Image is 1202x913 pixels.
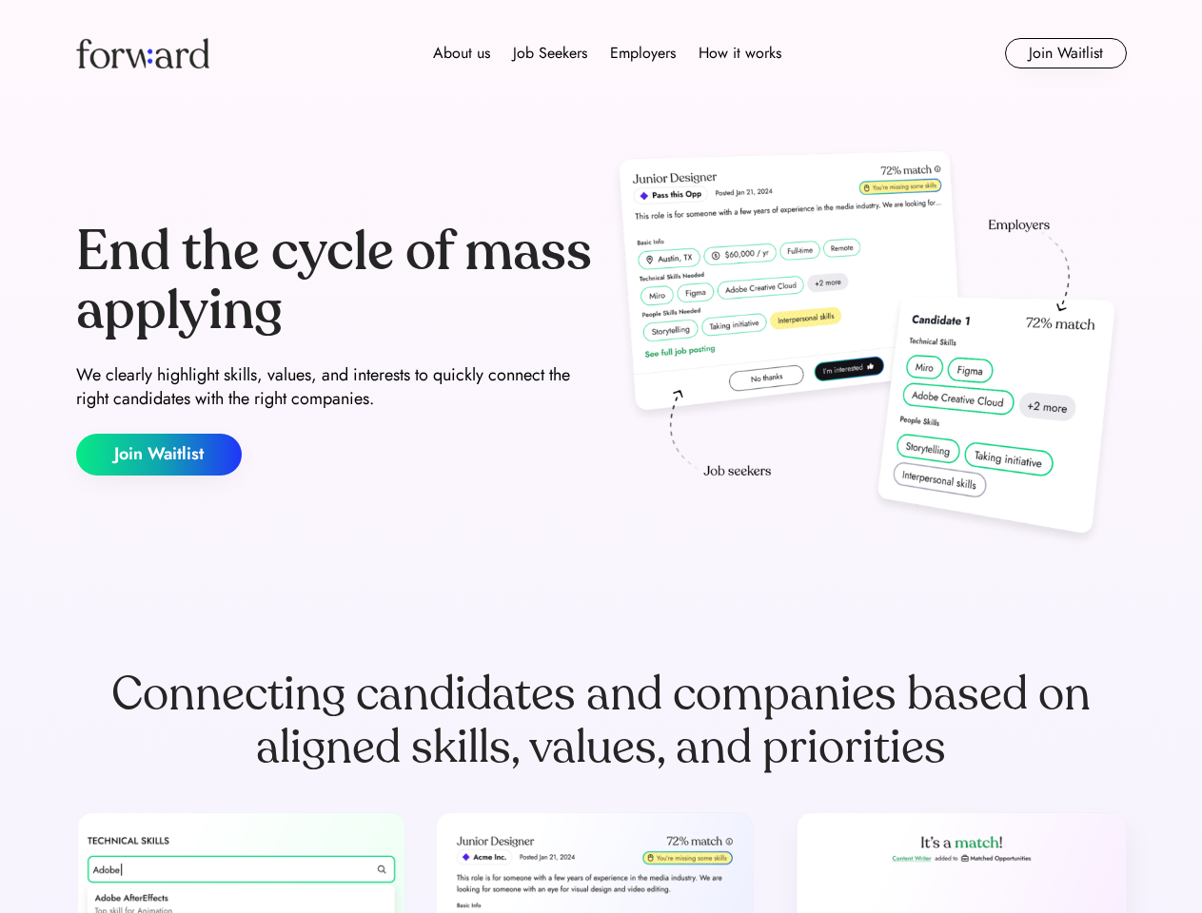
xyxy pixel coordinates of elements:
div: How it works [699,42,781,65]
div: Job Seekers [513,42,587,65]
button: Join Waitlist [76,434,242,476]
img: Forward logo [76,38,209,68]
div: End the cycle of mass applying [76,223,594,340]
button: Join Waitlist [1005,38,1127,68]
div: Connecting candidates and companies based on aligned skills, values, and priorities [76,668,1127,774]
div: About us [433,42,490,65]
div: We clearly highlight skills, values, and interests to quickly connect the right candidates with t... [76,363,594,411]
div: Employers [610,42,676,65]
img: hero-image.png [609,145,1127,554]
